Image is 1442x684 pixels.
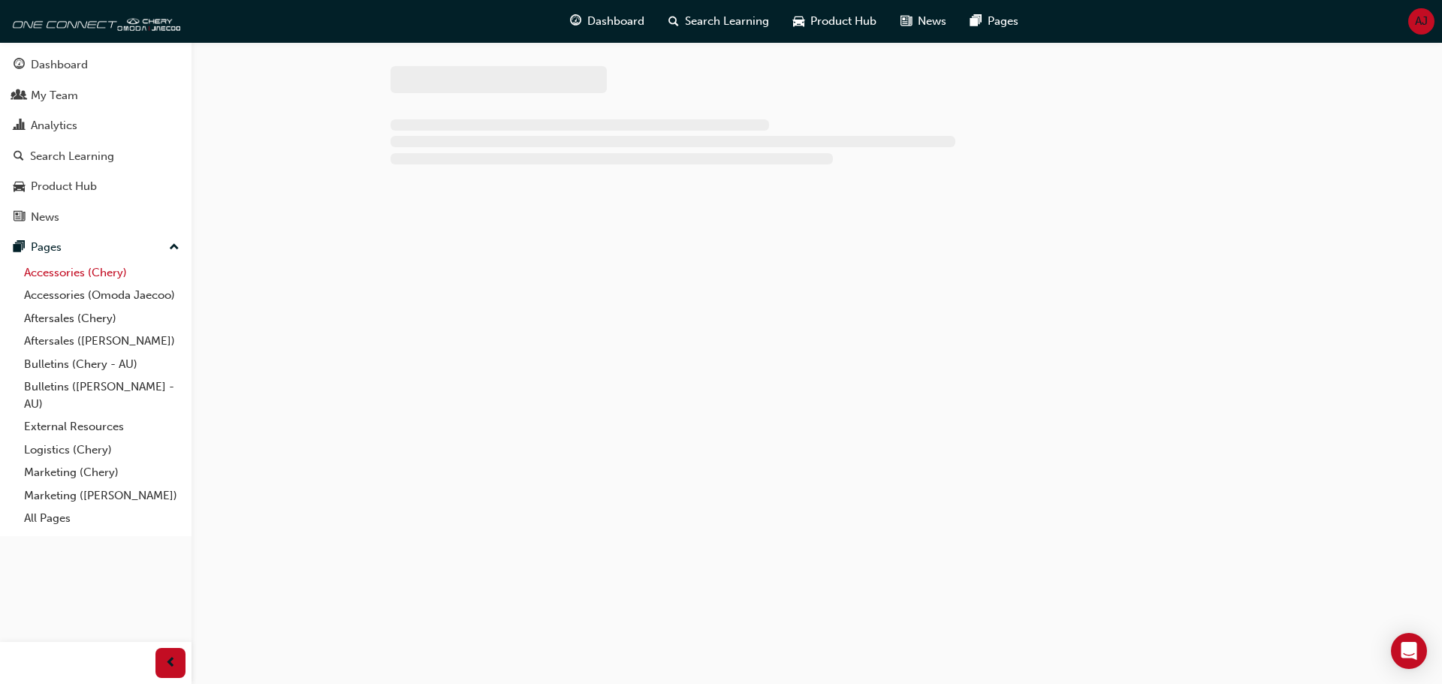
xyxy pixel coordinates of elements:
[18,415,186,438] a: External Resources
[958,6,1030,37] a: pages-iconPages
[31,117,77,134] div: Analytics
[781,6,888,37] a: car-iconProduct Hub
[31,178,97,195] div: Product Hub
[18,507,186,530] a: All Pages
[988,13,1018,30] span: Pages
[656,6,781,37] a: search-iconSearch Learning
[31,87,78,104] div: My Team
[169,238,179,258] span: up-icon
[6,51,186,79] a: Dashboard
[14,59,25,72] span: guage-icon
[18,375,186,415] a: Bulletins ([PERSON_NAME] - AU)
[888,6,958,37] a: news-iconNews
[1391,633,1427,669] div: Open Intercom Messenger
[6,203,186,231] a: News
[970,12,982,31] span: pages-icon
[6,234,186,261] button: Pages
[918,13,946,30] span: News
[900,12,912,31] span: news-icon
[14,150,24,164] span: search-icon
[6,112,186,140] a: Analytics
[31,56,88,74] div: Dashboard
[18,353,186,376] a: Bulletins (Chery - AU)
[14,89,25,103] span: people-icon
[165,654,176,673] span: prev-icon
[18,284,186,307] a: Accessories (Omoda Jaecoo)
[18,261,186,285] a: Accessories (Chery)
[18,461,186,484] a: Marketing (Chery)
[18,330,186,353] a: Aftersales ([PERSON_NAME])
[685,13,769,30] span: Search Learning
[810,13,876,30] span: Product Hub
[18,438,186,462] a: Logistics (Chery)
[14,180,25,194] span: car-icon
[6,48,186,234] button: DashboardMy TeamAnalyticsSearch LearningProduct HubNews
[6,173,186,200] a: Product Hub
[6,82,186,110] a: My Team
[18,484,186,508] a: Marketing ([PERSON_NAME])
[31,239,62,256] div: Pages
[793,12,804,31] span: car-icon
[668,12,679,31] span: search-icon
[6,143,186,170] a: Search Learning
[14,241,25,255] span: pages-icon
[18,307,186,330] a: Aftersales (Chery)
[31,209,59,226] div: News
[14,211,25,224] span: news-icon
[1415,13,1428,30] span: AJ
[30,148,114,165] div: Search Learning
[14,119,25,133] span: chart-icon
[570,12,581,31] span: guage-icon
[8,6,180,36] img: oneconnect
[558,6,656,37] a: guage-iconDashboard
[1408,8,1434,35] button: AJ
[587,13,644,30] span: Dashboard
